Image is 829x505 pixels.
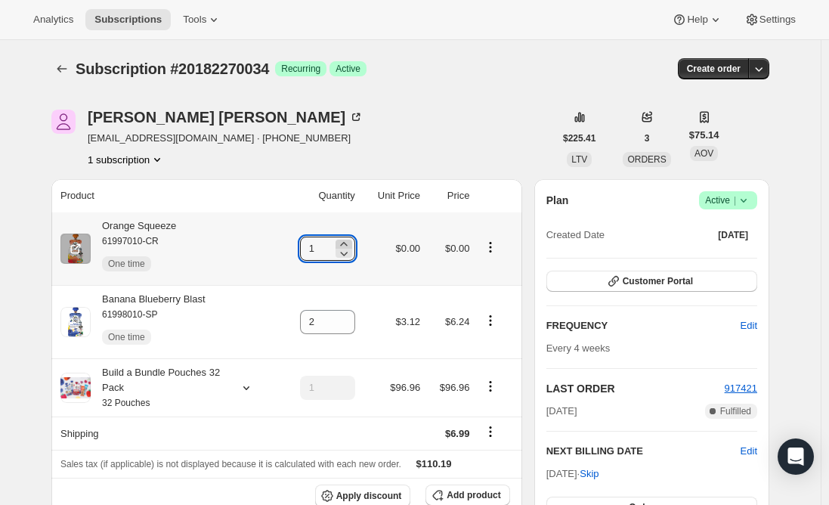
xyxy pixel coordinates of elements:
[102,236,159,246] small: 61997010-CR
[718,229,748,241] span: [DATE]
[546,271,757,292] button: Customer Portal
[725,381,757,396] button: 917421
[91,218,176,279] div: Orange Squeeze
[571,154,587,165] span: LTV
[571,462,608,486] button: Skip
[51,179,279,212] th: Product
[174,9,230,30] button: Tools
[85,9,171,30] button: Subscriptions
[627,154,666,165] span: ORDERS
[580,466,599,482] span: Skip
[645,132,650,144] span: 3
[51,417,279,450] th: Shipping
[546,444,741,459] h2: NEXT BILLING DATE
[546,193,569,208] h2: Plan
[416,458,452,469] span: $110.19
[396,316,421,327] span: $3.12
[336,63,360,75] span: Active
[709,225,757,246] button: [DATE]
[554,128,605,149] button: $225.41
[60,459,401,469] span: Sales tax (if applicable) is not displayed because it is calculated with each new order.
[478,378,503,395] button: Product actions
[91,365,227,411] div: Build a Bundle Pouches 32 Pack
[678,58,750,79] button: Create order
[734,194,736,206] span: |
[741,318,757,333] span: Edit
[279,179,360,212] th: Quantity
[360,179,425,212] th: Unit Price
[390,382,420,393] span: $96.96
[687,14,707,26] span: Help
[759,14,796,26] span: Settings
[546,342,611,354] span: Every 4 weeks
[689,128,719,143] span: $75.14
[546,468,599,479] span: [DATE] ·
[636,128,659,149] button: 3
[183,14,206,26] span: Tools
[76,60,269,77] span: Subscription #20182270034
[694,148,713,159] span: AOV
[102,398,150,408] small: 32 Pouches
[336,490,402,502] span: Apply discount
[447,489,500,501] span: Add product
[445,428,470,439] span: $6.99
[778,438,814,475] div: Open Intercom Messenger
[546,381,725,396] h2: LAST ORDER
[51,110,76,134] span: Kristina Fowler
[623,275,693,287] span: Customer Portal
[478,239,503,256] button: Product actions
[88,152,165,167] button: Product actions
[51,58,73,79] button: Subscriptions
[396,243,421,254] span: $0.00
[94,14,162,26] span: Subscriptions
[88,110,363,125] div: [PERSON_NAME] [PERSON_NAME]
[546,404,577,419] span: [DATE]
[478,312,503,329] button: Product actions
[440,382,470,393] span: $96.96
[102,309,157,320] small: 61998010-SP
[735,9,805,30] button: Settings
[445,316,470,327] span: $6.24
[60,307,91,337] img: product img
[91,292,206,352] div: Banana Blueberry Blast
[425,179,474,212] th: Price
[563,132,595,144] span: $225.41
[725,383,757,394] a: 917421
[281,63,320,75] span: Recurring
[60,234,91,264] img: product img
[24,9,82,30] button: Analytics
[720,405,751,417] span: Fulfilled
[546,228,605,243] span: Created Date
[546,318,741,333] h2: FREQUENCY
[741,444,757,459] button: Edit
[687,63,741,75] span: Create order
[732,314,766,338] button: Edit
[705,193,751,208] span: Active
[478,423,503,440] button: Shipping actions
[33,14,73,26] span: Analytics
[445,243,470,254] span: $0.00
[88,131,363,146] span: [EMAIL_ADDRESS][DOMAIN_NAME] · [PHONE_NUMBER]
[663,9,732,30] button: Help
[108,258,145,270] span: One time
[108,331,145,343] span: One time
